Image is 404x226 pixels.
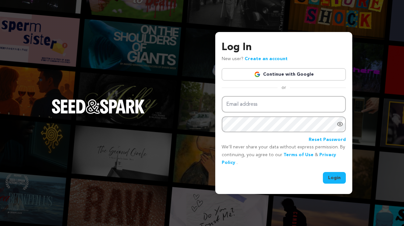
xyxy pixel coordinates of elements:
[222,144,346,167] p: We’ll never share your data without express permission. By continuing, you agree to our & .
[337,121,343,127] a: Show password as plain text. Warning: this will display your password on the screen.
[222,68,346,81] a: Continue with Google
[278,84,290,91] span: or
[222,96,346,113] input: Email address
[222,40,346,55] h3: Log In
[52,99,145,126] a: Seed&Spark Homepage
[283,153,314,157] a: Terms of Use
[222,55,288,63] p: New user?
[309,136,346,144] a: Reset Password
[222,153,336,165] a: Privacy Policy
[323,172,346,184] button: Login
[245,57,288,61] a: Create an account
[52,99,145,113] img: Seed&Spark Logo
[254,71,260,78] img: Google logo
